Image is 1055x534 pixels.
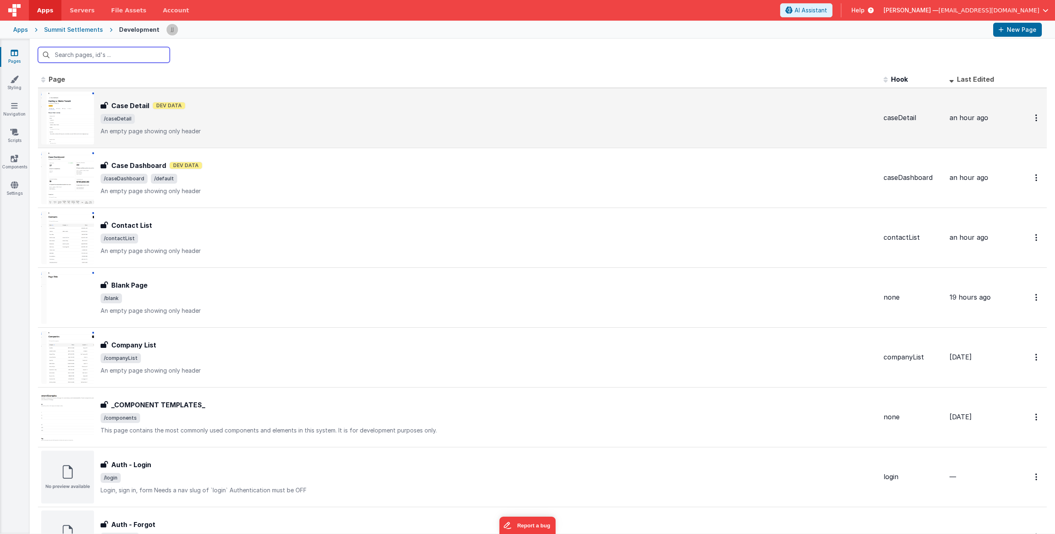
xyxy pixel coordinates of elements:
[957,75,994,83] span: Last Edited
[780,3,832,17] button: AI Assistant
[38,47,170,63] input: Search pages, id's ...
[111,220,152,230] h3: Contact List
[152,102,185,109] span: Dev Data
[949,293,991,301] span: 19 hours ago
[101,413,140,423] span: /components
[884,293,943,302] div: none
[884,113,943,123] div: caseDetail
[499,517,556,534] iframe: Marker.io feedback button
[101,473,121,483] span: /login
[101,127,877,135] p: An empty page showing only header
[101,247,877,255] p: An empty page showing only header
[949,353,972,361] span: [DATE]
[795,6,827,14] span: AI Assistant
[101,486,877,494] p: Login, sign in, form Needs a nav slug of `login` Authentication must be OFF
[49,75,65,83] span: Page
[101,353,141,363] span: /companyList
[101,187,877,195] p: An empty page showing only header
[1030,409,1043,425] button: Options
[111,520,155,529] h3: Auth - Forgot
[891,75,908,83] span: Hook
[111,280,148,290] h3: Blank Page
[101,366,877,375] p: An empty page showing only header
[101,293,122,303] span: /blank
[119,26,159,34] div: Development
[111,340,156,350] h3: Company List
[111,101,149,111] h3: Case Detail
[37,6,53,14] span: Apps
[101,426,877,435] p: This page contains the most commonly used components and elements in this system. It is for devel...
[1030,169,1043,186] button: Options
[70,6,94,14] span: Servers
[111,161,166,170] h3: Case Dashboard
[949,173,988,182] span: an hour ago
[949,473,956,481] span: —
[101,114,135,124] span: /caseDetail
[111,460,151,470] h3: Auth - Login
[884,6,938,14] span: [PERSON_NAME] —
[949,113,988,122] span: an hour ago
[993,23,1042,37] button: New Page
[884,472,943,482] div: login
[949,413,972,421] span: [DATE]
[13,26,28,34] div: Apps
[101,307,877,315] p: An empty page showing only header
[884,412,943,422] div: none
[111,400,205,410] h3: _COMPONENT TEMPLATES_
[1030,349,1043,366] button: Options
[169,162,202,169] span: Dev Data
[101,174,148,184] span: /caseDashboard
[884,233,943,242] div: contactList
[1030,109,1043,126] button: Options
[851,6,865,14] span: Help
[938,6,1039,14] span: [EMAIL_ADDRESS][DOMAIN_NAME]
[101,234,138,243] span: /contactList
[949,233,988,241] span: an hour ago
[151,174,177,184] span: /default
[884,6,1048,14] button: [PERSON_NAME] — [EMAIL_ADDRESS][DOMAIN_NAME]
[166,24,178,35] img: 67cf703950b6d9cd5ee0aacca227d490
[1030,468,1043,485] button: Options
[44,26,103,34] div: Summit Settlements
[1030,229,1043,246] button: Options
[111,6,147,14] span: File Assets
[1030,289,1043,306] button: Options
[884,352,943,362] div: companyList
[884,173,943,182] div: caseDashboard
